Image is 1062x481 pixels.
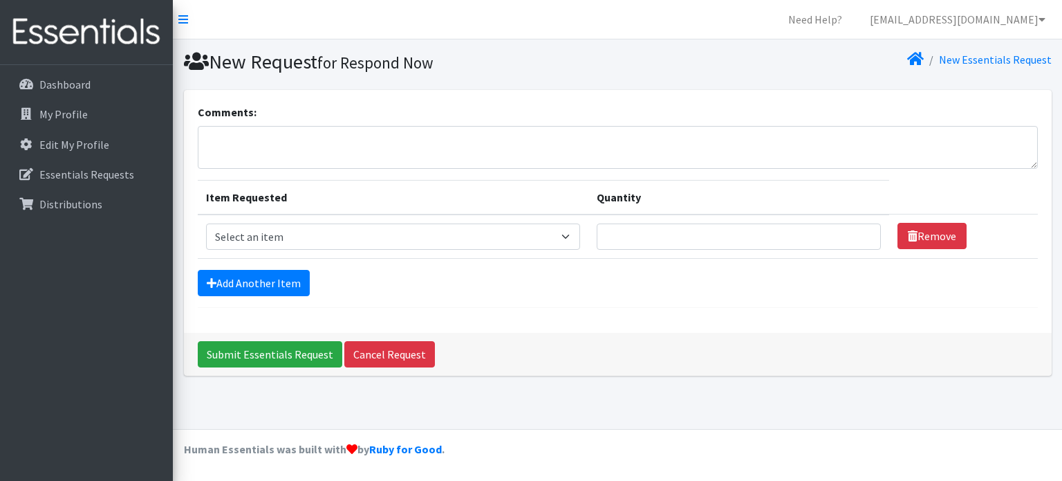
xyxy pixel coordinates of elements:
[39,107,88,121] p: My Profile
[184,442,445,456] strong: Human Essentials was built with by .
[198,341,342,367] input: Submit Essentials Request
[198,104,257,120] label: Comments:
[39,78,91,91] p: Dashboard
[6,131,167,158] a: Edit My Profile
[588,180,889,215] th: Quantity
[39,167,134,181] p: Essentials Requests
[777,6,853,33] a: Need Help?
[6,71,167,98] a: Dashboard
[317,53,434,73] small: for Respond Now
[198,270,310,296] a: Add Another Item
[39,197,102,211] p: Distributions
[39,138,109,152] p: Edit My Profile
[6,161,167,188] a: Essentials Requests
[6,9,167,55] img: HumanEssentials
[6,100,167,128] a: My Profile
[369,442,442,456] a: Ruby for Good
[859,6,1056,33] a: [EMAIL_ADDRESS][DOMAIN_NAME]
[6,190,167,218] a: Distributions
[184,50,613,74] h1: New Request
[939,53,1052,66] a: New Essentials Request
[897,223,967,249] a: Remove
[344,341,435,367] a: Cancel Request
[198,180,588,215] th: Item Requested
